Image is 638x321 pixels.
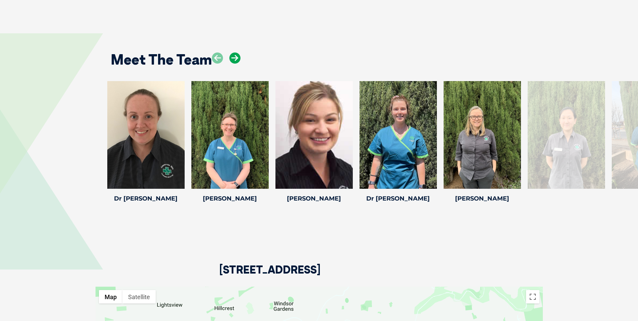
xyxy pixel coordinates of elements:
h4: Dr [PERSON_NAME] [107,195,185,202]
h4: [PERSON_NAME] [275,195,353,202]
h4: [PERSON_NAME] [191,195,269,202]
button: Show satellite imagery [122,290,156,304]
h2: [STREET_ADDRESS] [219,264,321,287]
h2: Meet The Team [111,52,212,67]
h4: Dr [PERSON_NAME] [360,195,437,202]
button: Show street map [99,290,122,304]
h4: [PERSON_NAME] [444,195,521,202]
button: Toggle fullscreen view [526,290,539,304]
